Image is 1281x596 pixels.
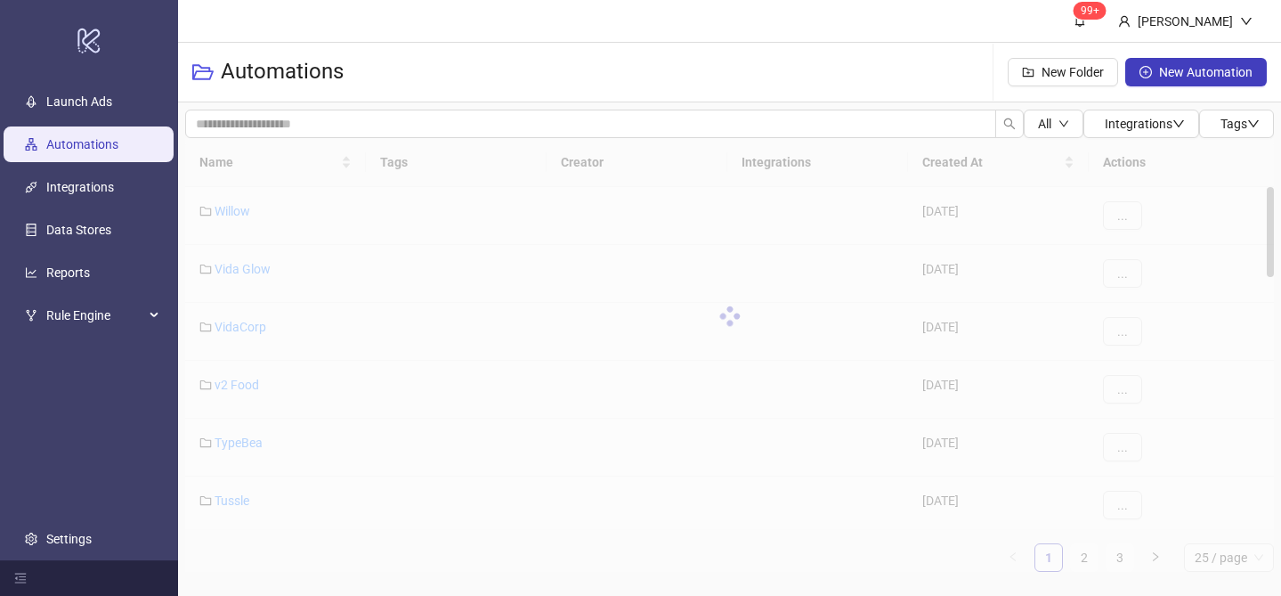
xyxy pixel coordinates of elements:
button: New Folder [1008,58,1118,86]
span: bell [1074,14,1086,27]
span: Tags [1220,117,1260,131]
a: Automations [46,137,118,151]
button: Alldown [1024,110,1083,138]
button: New Automation [1125,58,1267,86]
button: Integrationsdown [1083,110,1199,138]
span: down [1172,118,1185,130]
span: fork [25,309,37,322]
button: Tagsdown [1199,110,1274,138]
span: search [1003,118,1016,130]
span: down [1240,15,1253,28]
span: Integrations [1105,117,1185,131]
sup: 1609 [1074,2,1107,20]
span: All [1038,117,1051,131]
span: down [1247,118,1260,130]
span: menu-fold [14,572,27,584]
span: Rule Engine [46,298,144,333]
span: New Automation [1159,65,1253,79]
h3: Automations [221,58,344,86]
span: down [1058,118,1069,129]
a: Settings [46,532,92,546]
a: Reports [46,265,90,280]
span: New Folder [1042,65,1104,79]
div: [PERSON_NAME] [1131,12,1240,31]
a: Launch Ads [46,94,112,109]
span: folder-open [192,61,214,83]
a: Integrations [46,180,114,194]
span: plus-circle [1139,66,1152,78]
a: Data Stores [46,223,111,237]
span: folder-add [1022,66,1034,78]
span: user [1118,15,1131,28]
